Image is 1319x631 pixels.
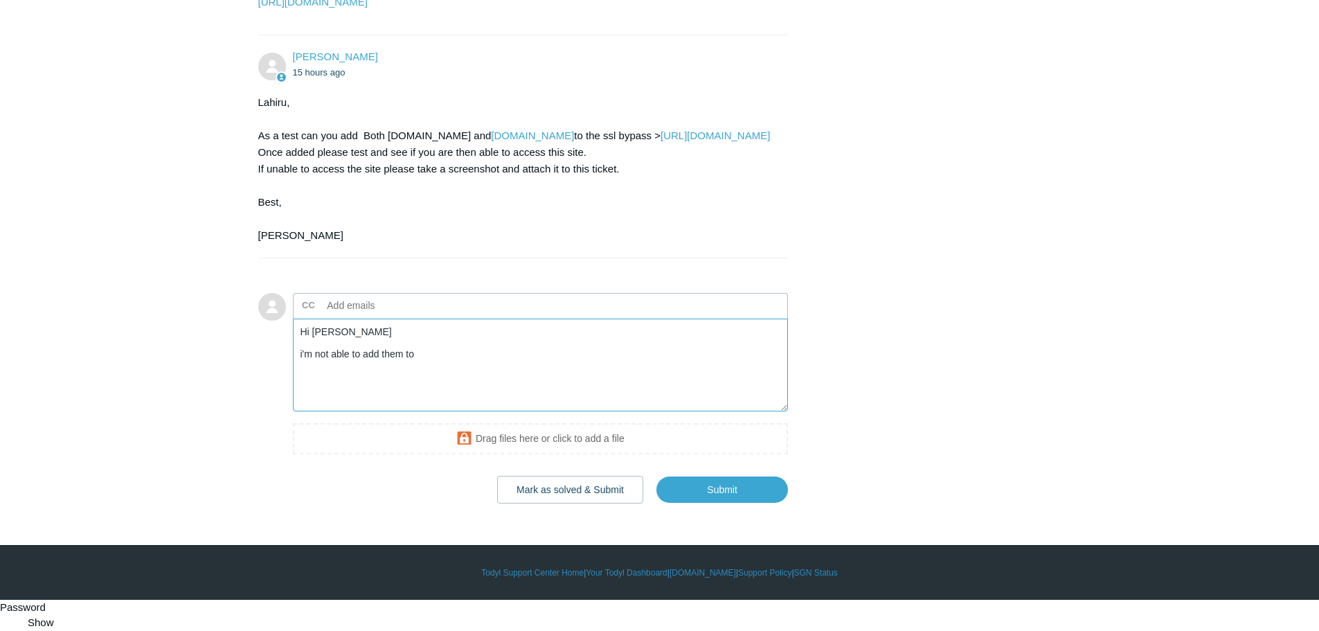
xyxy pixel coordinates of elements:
a: Todyl Support Center Home [481,567,584,579]
a: [URL][DOMAIN_NAME] [661,130,770,141]
textarea: Add your reply [293,319,789,412]
a: Support Policy [738,567,791,579]
label: CC [302,295,315,316]
a: Your Todyl Dashboard [586,567,667,579]
span: Kris Haire [293,51,378,62]
input: Add emails [322,295,471,316]
button: Mark as solved & Submit [497,476,643,504]
a: [DOMAIN_NAME] [491,130,574,141]
a: [PERSON_NAME] [293,51,378,62]
div: Lahiru, As a test can you add Both [DOMAIN_NAME] and to the ssl bypass > Once added please test a... [258,94,775,244]
a: SGN Status [794,567,838,579]
time: 08/11/2025, 17:09 [293,67,346,78]
a: [DOMAIN_NAME] [670,567,736,579]
input: Submit [656,477,788,503]
div: | | | | [258,567,1061,579]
